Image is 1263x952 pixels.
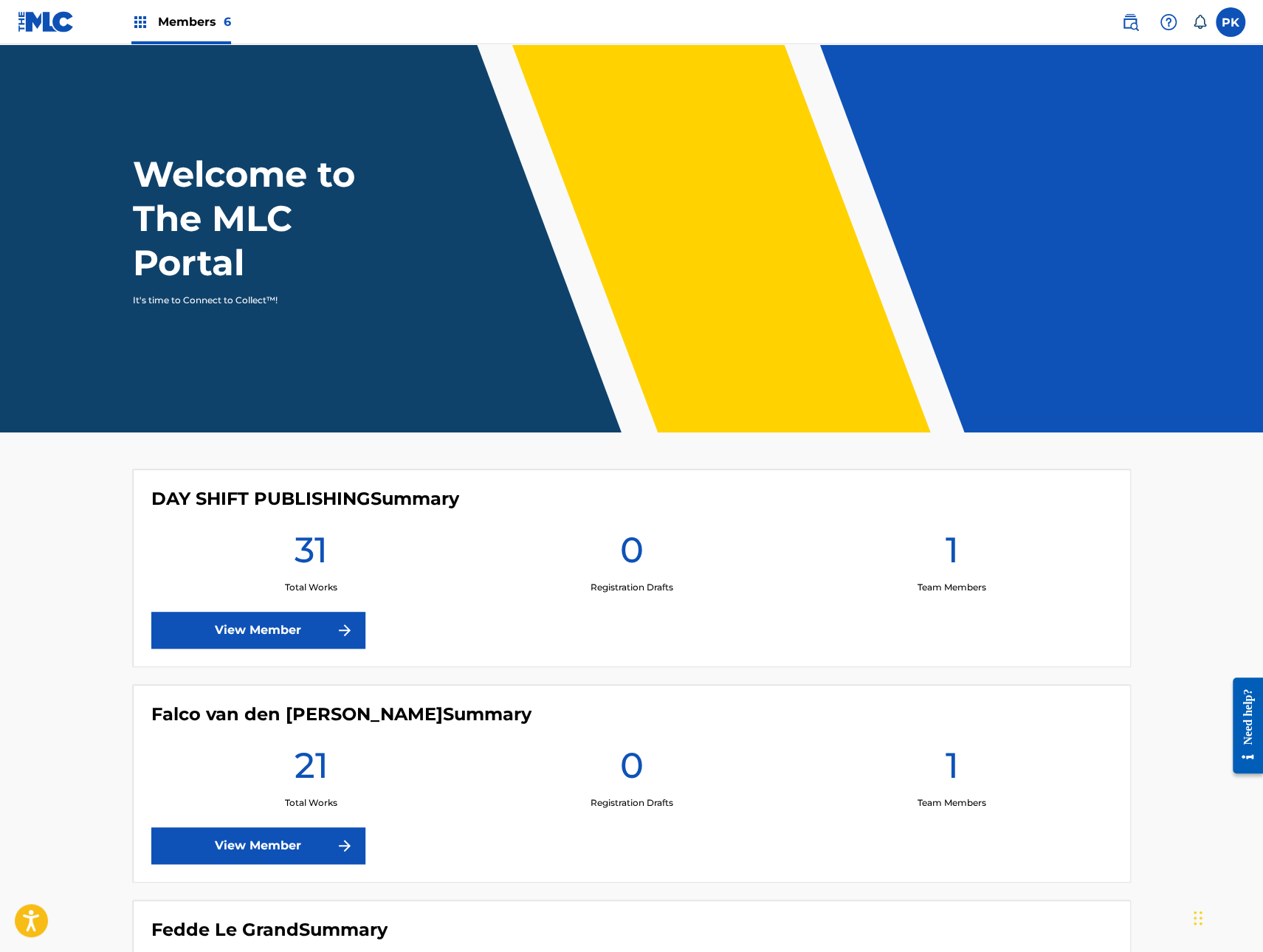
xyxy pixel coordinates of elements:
[1192,15,1207,30] div: Notifications
[945,528,958,581] h1: 1
[151,488,459,510] h4: DAY SHIFT PUBLISHING
[151,919,388,941] h4: Fedde Le Grand
[1222,666,1263,785] iframe: Resource Center
[1121,13,1139,31] img: search
[285,796,337,810] p: Total Works
[945,743,958,796] h1: 1
[336,621,354,639] img: f7272a7cc735f4ea7f67.svg
[133,294,389,307] p: It's time to Connect to Collect™!
[1189,881,1263,952] iframe: Chat Widget
[295,528,328,581] h1: 31
[1216,7,1245,37] div: User Menu
[1154,7,1183,37] div: Help
[619,743,643,796] h1: 0
[133,152,409,285] h1: Welcome to The MLC Portal
[590,796,672,810] p: Registration Drafts
[151,703,531,725] h4: Falco van den Aker
[131,13,149,31] img: Top Rightsholders
[918,581,986,594] p: Team Members
[18,11,75,32] img: MLC Logo
[1115,7,1145,37] a: Public Search
[918,796,986,810] p: Team Members
[619,528,643,581] h1: 0
[158,13,231,30] span: Members
[224,15,231,29] span: 6
[285,581,337,594] p: Total Works
[294,743,328,796] h1: 21
[1189,881,1263,952] div: Chatwidget
[1160,13,1177,31] img: help
[336,837,354,855] img: f7272a7cc735f4ea7f67.svg
[1194,896,1202,940] div: Slepen
[151,612,365,649] a: View Member
[151,827,365,864] a: View Member
[590,581,672,594] p: Registration Drafts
